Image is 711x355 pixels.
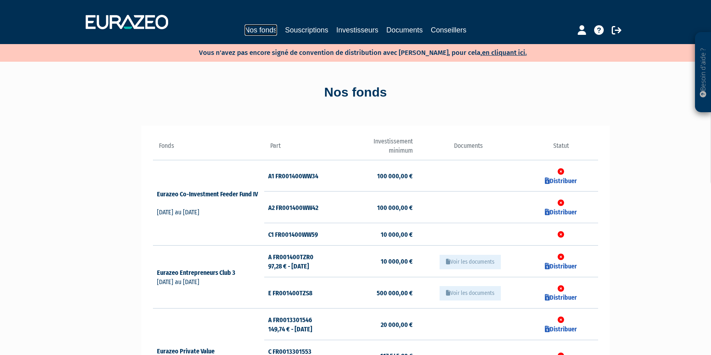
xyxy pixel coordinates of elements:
button: Voir les documents [440,286,501,301]
td: A FR0013301546 149,74 € - [DATE] [264,309,338,340]
a: Eurazeo Entrepreneurs Club 3 [157,269,243,276]
a: Distribuer [545,208,577,216]
th: Statut [524,137,598,160]
td: 500 000,00 € [338,277,412,309]
a: Eurazeo Co-Investment Feeder Fund IV [157,190,258,207]
td: A FR001400TZR0 97,28 € - [DATE] [264,245,338,277]
td: 10 000,00 € [338,223,412,246]
td: E FR001400TZS8 [264,277,338,309]
th: Investissement minimum [338,137,412,160]
th: Part [264,137,338,160]
div: Nos fonds [127,83,584,102]
td: A1 FR001400WW34 [264,160,338,192]
td: 20 000,00 € [338,309,412,340]
a: en cliquant ici. [482,48,527,57]
p: Vous n'avez pas encore signé de convention de distribution avec [PERSON_NAME], pour cela, [176,46,527,58]
td: 10 000,00 € [338,245,412,277]
th: Fonds [153,137,264,160]
p: Besoin d'aide ? [699,36,708,109]
a: Distribuer [545,325,577,333]
td: 100 000,00 € [338,160,412,192]
td: C1 FR001400WW59 [264,223,338,246]
span: [DATE] au [DATE] [157,278,199,286]
img: 1732889491-logotype_eurazeo_blanc_rvb.png [86,15,168,29]
a: Distribuer [545,294,577,301]
button: Voir les documents [440,255,501,269]
a: Investisseurs [336,24,378,36]
span: [DATE] au [DATE] [157,208,199,216]
a: Nos fonds [245,24,277,36]
td: A2 FR001400WW42 [264,192,338,223]
a: Souscriptions [285,24,328,36]
a: Documents [386,24,423,36]
th: Documents [413,137,524,160]
td: 100 000,00 € [338,192,412,223]
a: Distribuer [545,177,577,185]
a: Conseillers [431,24,466,36]
a: Distribuer [545,262,577,270]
